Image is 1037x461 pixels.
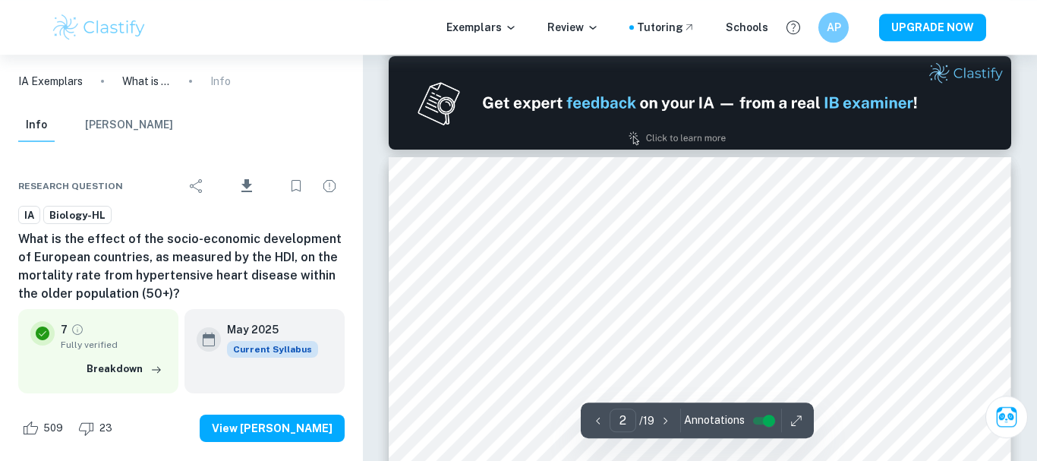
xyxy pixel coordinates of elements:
[210,73,231,90] p: Info
[91,421,121,436] span: 23
[314,171,345,201] div: Report issue
[637,19,695,36] a: Tutoring
[61,321,68,338] p: 7
[684,412,745,428] span: Annotations
[83,358,166,380] button: Breakdown
[639,412,654,429] p: / 19
[19,208,39,223] span: IA
[547,19,599,36] p: Review
[780,14,806,40] button: Help and Feedback
[43,206,112,225] a: Biology-HL
[227,321,306,338] h6: May 2025
[446,19,517,36] p: Exemplars
[18,73,83,90] a: IA Exemplars
[726,19,768,36] a: Schools
[18,230,345,303] h6: What is the effect of the socio-economic development of European countries, as measured by the HD...
[35,421,71,436] span: 509
[122,73,171,90] p: What is the effect of the socio-economic development of European countries, as measured by the HD...
[281,171,311,201] div: Bookmark
[200,415,345,442] button: View [PERSON_NAME]
[879,14,986,41] button: UPGRADE NOW
[44,208,111,223] span: Biology-HL
[18,109,55,142] button: Info
[181,171,212,201] div: Share
[818,12,849,43] button: AP
[985,396,1028,438] button: Ask Clai
[85,109,173,142] button: [PERSON_NAME]
[18,206,40,225] a: IA
[51,12,147,43] img: Clastify logo
[389,56,1011,150] img: Ad
[18,416,71,440] div: Like
[215,166,278,206] div: Download
[74,416,121,440] div: Dislike
[227,341,318,358] span: Current Syllabus
[71,323,84,336] a: Grade fully verified
[825,19,843,36] h6: AP
[18,179,123,193] span: Research question
[61,338,166,352] span: Fully verified
[227,341,318,358] div: This exemplar is based on the current syllabus. Feel free to refer to it for inspiration/ideas wh...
